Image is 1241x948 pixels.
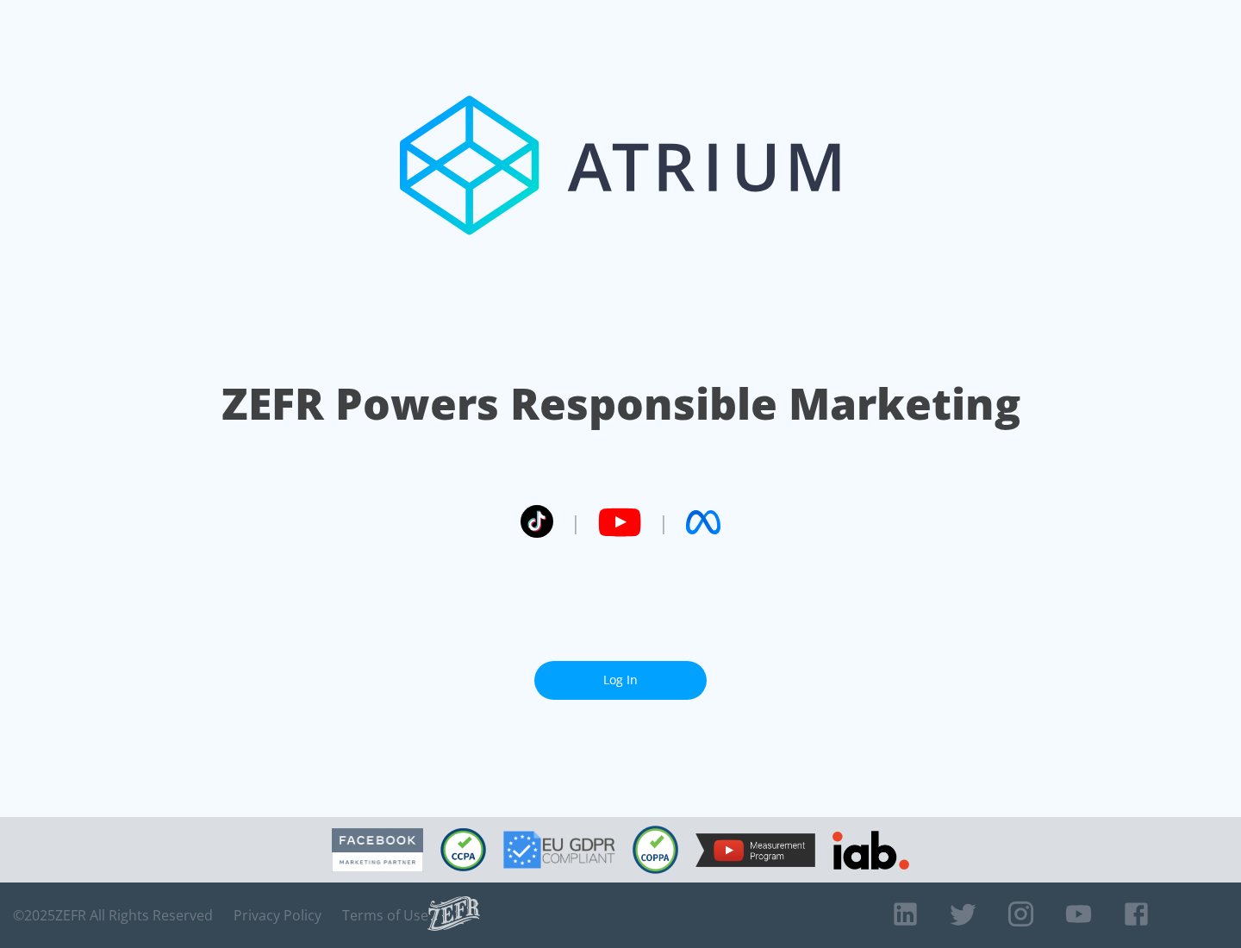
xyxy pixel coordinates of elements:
img: COPPA Compliant [633,826,678,874]
span: © 2025 ZEFR All Rights Reserved [13,907,213,924]
a: Log In [534,661,707,700]
a: Privacy Policy [234,907,321,924]
h1: ZEFR Powers Responsible Marketing [221,374,1020,433]
img: GDPR Compliant [503,831,615,869]
img: YouTube Measurement Program [695,833,815,867]
span: | [571,509,581,535]
img: Facebook Marketing Partner [332,828,423,872]
span: | [658,509,669,535]
a: Terms of Use [342,907,428,924]
img: CCPA Compliant [440,828,486,871]
img: IAB [833,831,909,870]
